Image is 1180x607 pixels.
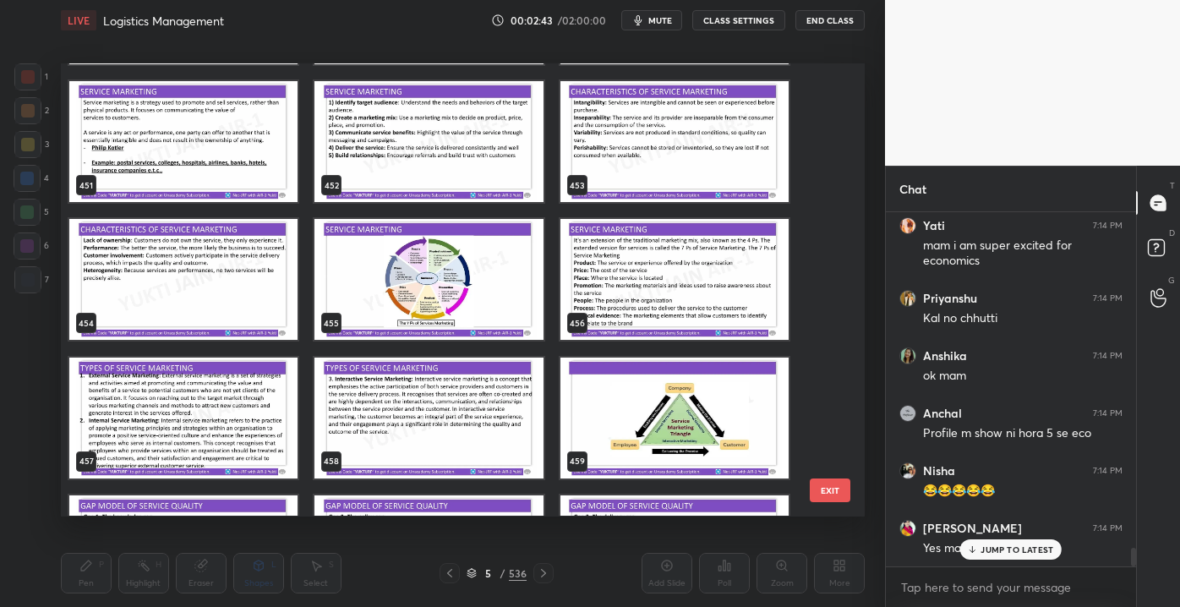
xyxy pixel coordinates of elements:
div: 7:14 PM [1093,293,1123,303]
button: EXIT [810,478,850,502]
img: 17569069925OPAAR.pdf [69,220,298,341]
img: 17569069925OPAAR.pdf [69,358,298,478]
button: mute [621,10,682,30]
button: End Class [795,10,865,30]
h6: Priyanshu [923,291,977,306]
div: grid [886,212,1136,566]
img: 17569069925OPAAR.pdf [560,81,789,202]
img: 17569069925OPAAR.pdf [560,358,789,478]
img: 4b303397189b40699987c13b8cba983b.jpg [899,290,916,307]
img: 17569069925OPAAR.pdf [314,81,543,202]
div: 7:14 PM [1093,466,1123,476]
div: 536 [509,566,527,581]
h6: [PERSON_NAME] [923,521,1022,536]
span: mute [648,14,672,26]
div: Profile m show ni hora 5 se eco [923,425,1123,442]
img: 17569069925OPAAR.pdf [314,220,543,341]
h4: Logistics Management [103,13,224,29]
img: 17569069925OPAAR.pdf [314,358,543,478]
h6: Yati [923,218,945,233]
div: 7:14 PM [1093,523,1123,533]
img: 3 [899,217,916,234]
img: fb691bd2aca24f748c2c8257c43f2731.jpg [899,347,916,364]
div: / [500,568,505,578]
img: 76857380fed943b9925eba5c754eea2a.jpg [899,405,916,422]
button: CLASS SETTINGS [692,10,785,30]
p: Chat [886,167,940,211]
div: ok mam [923,368,1123,385]
img: 17569069925OPAAR.pdf [69,81,298,202]
div: 7:14 PM [1093,221,1123,231]
img: d557b111a84248468b3ff83f008eea89.jpg [899,462,916,479]
div: 7:14 PM [1093,408,1123,418]
div: grid [61,63,835,516]
img: 17569069925OPAAR.pdf [560,220,789,341]
div: 7 [14,266,49,293]
p: G [1168,274,1175,287]
div: 😂😂😂😂😂 [923,483,1123,500]
p: T [1170,179,1175,192]
div: 5 [480,568,497,578]
div: 3 [14,131,49,158]
div: 2 [14,97,49,124]
div: 6 [14,232,49,260]
h6: Anchal [923,406,962,421]
div: 4 [14,165,49,192]
img: a249a51e8b36462392ddaa7b9fbb3128.12738853_3 [899,520,916,537]
div: Yes ma'am [923,540,1123,557]
div: 5 [14,199,49,226]
div: 7:14 PM [1093,351,1123,361]
h6: Anshika [923,348,967,364]
div: LIVE [61,10,96,30]
div: Kal no chhutti [923,310,1123,327]
div: mam i am super excited for economics [923,238,1123,270]
h6: Nisha [923,463,955,478]
p: JUMP TO LATEST [981,544,1053,555]
p: D [1169,227,1175,239]
div: 1 [14,63,48,90]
